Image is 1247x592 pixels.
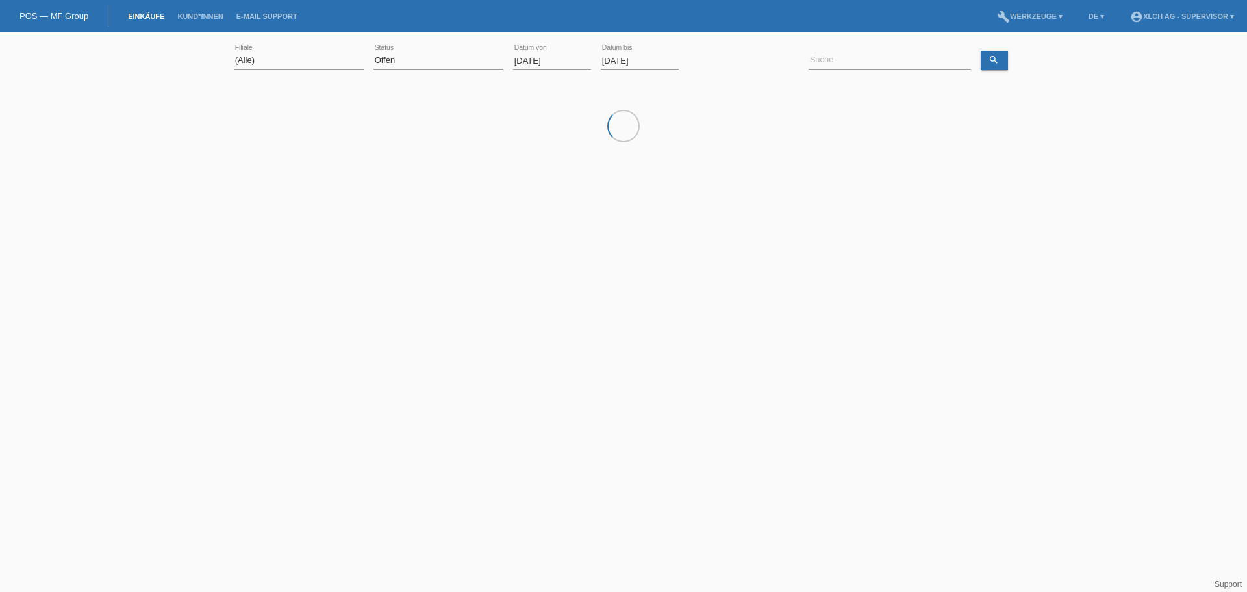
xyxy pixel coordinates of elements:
[1215,580,1242,589] a: Support
[997,10,1010,23] i: build
[230,12,304,20] a: E-Mail Support
[990,12,1069,20] a: buildWerkzeuge ▾
[121,12,171,20] a: Einkäufe
[981,51,1008,70] a: search
[1082,12,1111,20] a: DE ▾
[1130,10,1143,23] i: account_circle
[19,11,88,21] a: POS — MF Group
[1124,12,1241,20] a: account_circleXLCH AG - Supervisor ▾
[989,55,999,65] i: search
[171,12,229,20] a: Kund*innen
